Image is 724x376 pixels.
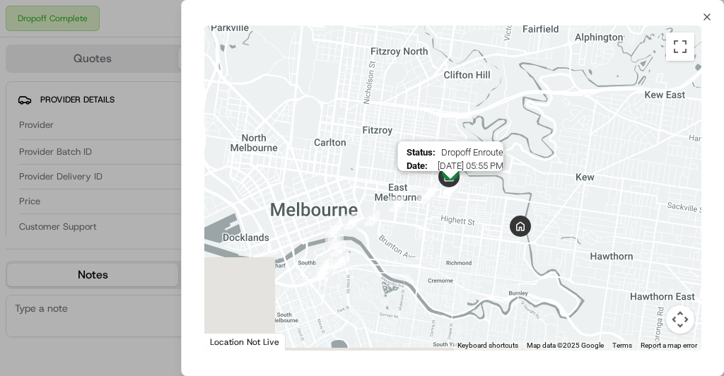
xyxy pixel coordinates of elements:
span: Map data ©2025 Google [527,341,604,349]
div: 17 [417,188,433,204]
div: 16 [389,196,404,212]
div: 14 [344,214,359,230]
a: Open this area in Google Maps (opens a new window) [208,332,255,351]
span: Date : [406,160,427,171]
div: 13 [325,221,341,236]
span: [DATE] 05:55 PM [433,160,503,171]
button: Toggle fullscreen view [666,33,694,61]
a: Report a map error [641,341,697,349]
div: 6 [316,262,332,278]
div: 1 [321,264,337,279]
div: 7 [317,256,333,271]
button: Keyboard shortcuts [457,341,518,351]
span: Dropoff Enroute [440,147,503,158]
div: 5 [317,259,332,275]
div: 4 [315,258,331,274]
div: Location Not Live [204,333,286,351]
img: Google [208,332,255,351]
span: Status : [406,147,435,158]
div: 8 [329,254,344,269]
div: 18 [422,183,438,199]
div: 10 [330,241,346,257]
a: Terms [612,341,632,349]
div: 15 [364,211,380,226]
div: 11 [328,234,344,249]
div: 19 [441,183,457,199]
button: Map camera controls [666,305,694,334]
div: 9 [334,252,349,268]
